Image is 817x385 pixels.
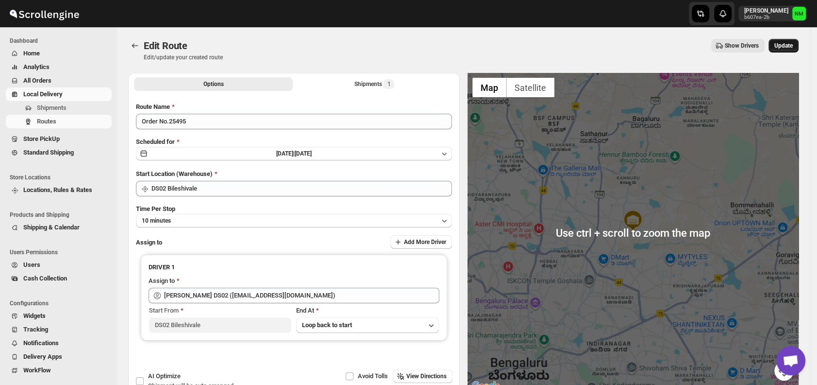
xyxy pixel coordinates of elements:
[23,149,74,156] span: Standard Shipping
[149,276,175,286] div: Assign to
[6,258,112,272] button: Users
[776,346,805,375] a: Open chat
[23,353,62,360] span: Delivery Apps
[23,135,60,142] span: Store PickUp
[136,170,213,177] span: Start Location (Warehouse)
[23,224,80,231] span: Shipping & Calendar
[23,77,51,84] span: All Orders
[296,306,438,315] div: End At
[37,104,67,111] span: Shipments
[23,326,48,333] span: Tracking
[406,372,447,380] span: View Directions
[142,217,171,225] span: 10 minutes
[6,336,112,350] button: Notifications
[744,15,788,20] p: b607ea-2b
[144,53,223,61] p: Edit/update your created route
[136,138,175,145] span: Scheduled for
[358,372,388,380] span: Avoid Tolls
[23,50,40,57] span: Home
[37,118,56,125] span: Routes
[6,60,112,74] button: Analytics
[10,211,112,219] span: Products and Shipping
[128,94,460,381] div: All Route Options
[136,205,175,212] span: Time Per Stop
[6,115,112,128] button: Routes
[23,339,59,347] span: Notifications
[6,364,112,377] button: WorkFlow
[393,369,452,383] button: View Directions
[164,288,439,303] input: Search assignee
[6,47,112,60] button: Home
[276,150,295,157] span: [DATE] |
[8,1,81,26] img: ScrollEngine
[768,39,799,52] button: Update
[302,321,352,329] span: Loop back to start
[23,275,67,282] span: Cash Collection
[10,248,112,256] span: Users Permissions
[506,78,554,97] button: Show satellite imagery
[472,78,506,97] button: Show street map
[23,367,51,374] span: WorkFlow
[6,350,112,364] button: Delivery Apps
[387,80,390,88] span: 1
[725,42,759,50] span: Show Drivers
[136,114,452,129] input: Eg: Bengaluru Route
[136,214,452,227] button: 10 minutes
[203,80,224,88] span: Options
[23,90,63,98] span: Local Delivery
[774,361,794,381] button: Map camera controls
[151,181,452,196] input: Search location
[295,77,453,91] button: Selected Shipments
[296,317,438,333] button: Loop back to start
[10,174,112,181] span: Store Locations
[6,101,112,115] button: Shipments
[295,150,312,157] span: [DATE]
[795,11,803,17] text: NM
[23,261,40,268] span: Users
[6,272,112,285] button: Cash Collection
[6,309,112,323] button: Widgets
[10,299,112,307] span: Configurations
[144,40,187,52] span: Edit Route
[128,39,142,52] button: Routes
[354,79,394,89] div: Shipments
[149,262,439,272] h3: DRIVER 1
[134,77,293,91] button: All Route Options
[390,235,452,249] button: Add More Driver
[136,103,170,110] span: Route Name
[404,238,446,246] span: Add More Driver
[6,183,112,197] button: Locations, Rules & Rates
[136,147,452,160] button: [DATE]|[DATE]
[6,221,112,234] button: Shipping & Calendar
[23,186,92,193] span: Locations, Rules & Rates
[744,7,788,15] p: [PERSON_NAME]
[148,372,181,380] span: AI Optimize
[6,74,112,87] button: All Orders
[23,63,50,70] span: Analytics
[711,39,765,52] button: Show Drivers
[774,42,793,50] span: Update
[792,7,806,20] span: Narjit Magar
[136,239,162,246] span: Assign to
[10,37,112,45] span: Dashboard
[6,323,112,336] button: Tracking
[149,307,179,314] span: Start From
[23,312,46,319] span: Widgets
[738,6,807,21] button: User menu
